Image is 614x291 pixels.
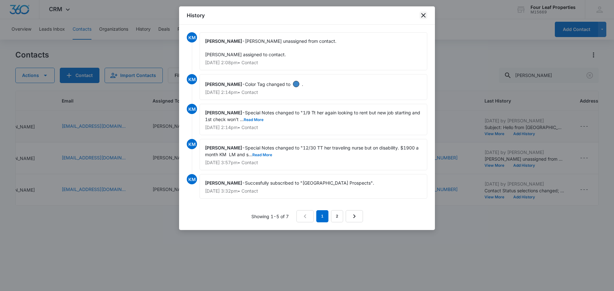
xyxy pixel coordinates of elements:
span: [PERSON_NAME] [205,145,242,150]
div: - [200,139,427,170]
p: Showing 1-5 of 7 [251,213,289,220]
nav: Pagination [296,210,363,222]
span: KM [187,74,197,84]
button: Read More [252,153,272,157]
div: - [200,74,427,100]
span: [PERSON_NAME] [205,81,242,87]
span: [PERSON_NAME] [205,180,242,186]
span: Color Tag changed to . [245,81,303,87]
span: Special Notes changed to "12/30 TT her traveling nurse but on disability. $1900 a month KM LM and... [205,145,420,157]
span: KM [187,32,197,42]
a: Next Page [346,210,363,222]
p: [DATE] 3:57pm • Contact [205,160,422,165]
p: [DATE] 2:14pm • Contact [205,125,422,130]
button: Read More [244,118,264,122]
span: [PERSON_NAME] [205,38,242,44]
em: 1 [316,210,328,222]
span: [PERSON_NAME] [205,110,242,115]
div: - [200,32,427,70]
span: Special Notes changed to "1/9 Tt her again looking to rent but new job starting and 1st check won... [205,110,421,122]
p: [DATE] 2:08pm • Contact [205,60,422,65]
span: KM [187,174,197,184]
div: - [200,104,427,135]
p: [DATE] 3:32pm • Contact [205,189,422,193]
div: - [200,174,427,199]
a: Page 2 [331,210,343,222]
span: KM [187,139,197,149]
h1: History [187,11,205,19]
span: [PERSON_NAME] unassigned from contact. [PERSON_NAME] assigned to contact. [205,38,336,57]
span: KM [187,104,197,114]
p: [DATE] 2:14pm • Contact [205,90,422,95]
button: close [420,11,427,19]
span: Succesfully subscribed to "[GEOGRAPHIC_DATA] Prospects". [245,180,374,186]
